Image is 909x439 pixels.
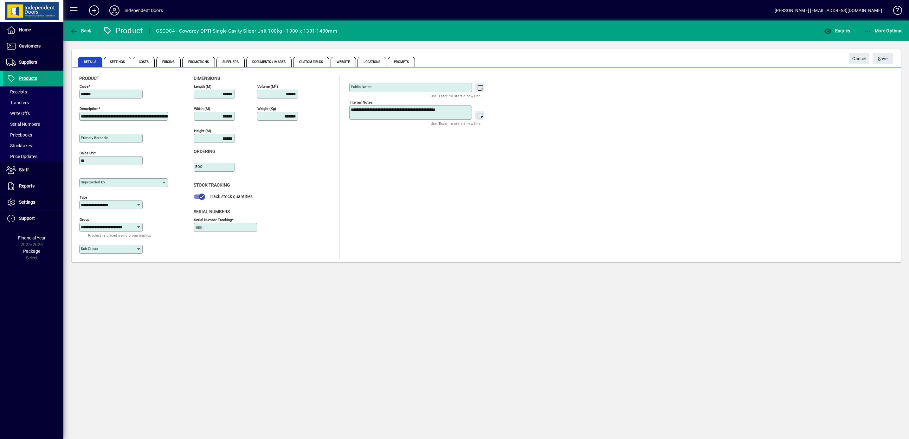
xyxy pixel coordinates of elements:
[63,25,98,36] app-page-header-button: Back
[80,151,96,155] mat-label: Sales unit
[6,122,40,127] span: Serial Numbers
[3,38,63,54] a: Customers
[156,26,337,36] div: CSCO04 - Cowdroy OPTI Single Cavity Slider Unit 100kg - 1980 x 1301-1400mm
[194,84,211,89] mat-label: Length (m)
[257,84,278,89] mat-label: Volume (m )
[6,111,30,116] span: Write Offs
[80,195,87,200] mat-label: Type
[3,22,63,38] a: Home
[19,216,35,221] span: Support
[182,57,215,67] span: Promotions
[88,232,151,239] mat-hint: Product is priced using group markup
[19,43,41,48] span: Customers
[3,108,63,119] a: Write Offs
[216,57,245,67] span: Suppliers
[19,167,29,172] span: Staff
[78,57,102,67] span: Details
[194,129,211,133] mat-label: Height (m)
[194,149,216,154] span: Ordering
[104,5,125,16] button: Profile
[104,57,131,67] span: Settings
[3,119,63,130] a: Serial Numbers
[3,211,63,226] a: Support
[888,1,901,22] a: Knowledge Base
[84,5,104,16] button: Add
[194,76,220,81] span: Dimensions
[80,217,89,222] mat-label: Group
[133,57,155,67] span: Costs
[80,106,98,111] mat-label: Description
[878,56,880,61] span: S
[70,28,91,33] span: Back
[388,57,415,67] span: Prompts
[194,106,210,111] mat-label: Width (m)
[6,89,27,94] span: Receipts
[195,164,203,169] mat-label: EOQ
[19,60,37,65] span: Suppliers
[194,182,230,188] span: Stock Tracking
[862,25,904,36] button: More Options
[864,28,903,33] span: More Options
[3,86,63,97] a: Receipts
[80,84,88,89] mat-label: Code
[852,54,866,64] span: Cancel
[156,57,181,67] span: Pricing
[822,25,852,36] button: Enquiry
[81,180,105,184] mat-label: Superseded by
[3,97,63,108] a: Transfers
[18,235,46,240] span: Financial Year
[275,84,277,87] sup: 3
[824,28,850,33] span: Enquiry
[3,178,63,194] a: Reports
[6,132,32,137] span: Pricebooks
[873,53,893,64] button: Save
[6,154,37,159] span: Price Updates
[350,100,372,105] mat-label: Internal Notes
[19,183,35,188] span: Reports
[351,85,371,89] mat-label: Public Notes
[293,57,329,67] span: Custom Fields
[103,26,143,36] div: Product
[331,57,356,67] span: Website
[3,162,63,178] a: Staff
[68,25,93,36] button: Back
[3,194,63,210] a: Settings
[849,53,869,64] button: Cancel
[3,54,63,70] a: Suppliers
[81,136,108,140] mat-label: Primary barcode
[246,57,292,67] span: Documents / Images
[81,246,98,251] mat-label: Sub group
[79,76,99,81] span: Product
[3,140,63,151] a: Stocktakes
[358,57,386,67] span: Locations
[23,249,40,254] span: Package
[210,194,253,199] span: Track stock quantities
[19,200,35,205] span: Settings
[19,27,31,32] span: Home
[878,54,888,64] span: ave
[775,5,882,16] div: [PERSON_NAME] [EMAIL_ADDRESS][DOMAIN_NAME]
[194,209,230,214] span: Serial Numbers
[3,130,63,140] a: Pricebooks
[257,106,276,111] mat-label: Weight (Kg)
[431,120,480,127] mat-hint: Use 'Enter' to start a new line
[194,217,232,222] mat-label: Serial Number tracking
[19,76,37,81] span: Products
[125,5,163,16] div: Independent Doors
[6,143,32,148] span: Stocktakes
[3,151,63,162] a: Price Updates
[431,92,480,99] mat-hint: Use 'Enter' to start a new line
[6,100,29,105] span: Transfers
